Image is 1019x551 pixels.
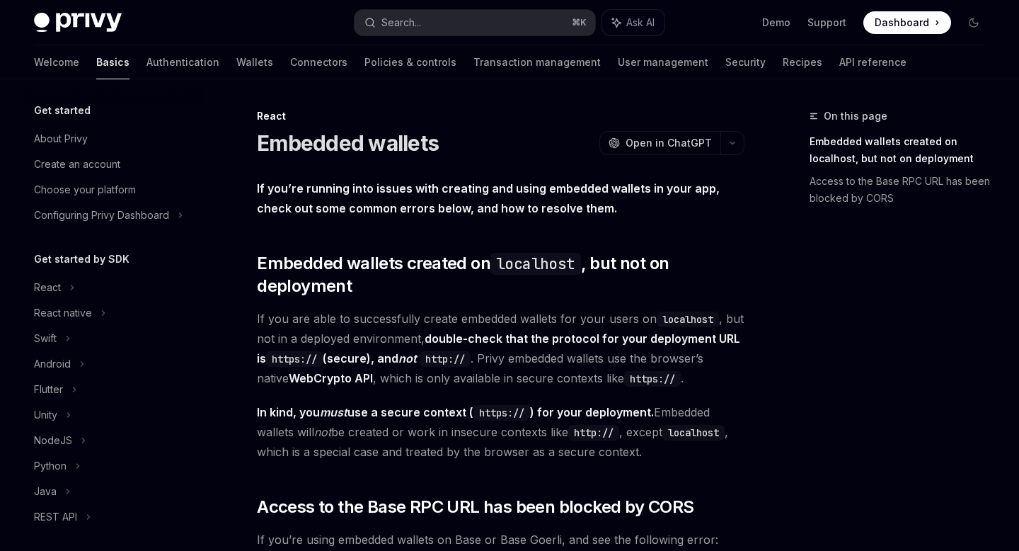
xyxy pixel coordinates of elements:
a: Recipes [783,45,822,79]
a: Authentication [146,45,219,79]
button: Ask AI [602,10,664,35]
a: Create an account [23,152,204,177]
div: React [257,109,744,123]
div: Choose your platform [34,181,136,198]
strong: In kind, you use a secure context ( ) for your deployment. [257,405,654,419]
span: Access to the Base RPC URL has been blocked by CORS [257,496,693,518]
span: If you are able to successfully create embedded wallets for your users on , but not in a deployed... [257,309,744,388]
a: Welcome [34,45,79,79]
div: Unity [34,407,57,424]
code: https:// [473,405,530,421]
a: Choose your platform [23,177,204,203]
div: REST API [34,509,77,526]
span: Dashboard [875,16,929,30]
code: localhost [662,425,725,441]
a: User management [618,45,708,79]
strong: double-check that the protocol for your deployment URL is (secure), and [257,331,740,365]
button: Open in ChatGPT [599,131,720,155]
span: Embedded wallets created on , but not on deployment [257,252,744,297]
a: Connectors [290,45,347,79]
code: https:// [266,351,323,367]
a: Demo [762,16,790,30]
div: About Privy [34,130,88,147]
a: WebCrypto API [289,371,373,386]
a: Dashboard [863,11,951,34]
div: Search... [381,14,421,31]
a: Security [725,45,766,79]
span: Ask AI [626,16,655,30]
img: dark logo [34,13,122,33]
a: Wallets [236,45,273,79]
div: Configuring Privy Dashboard [34,207,169,224]
div: Swift [34,330,57,347]
div: Android [34,356,71,373]
code: http:// [568,425,619,441]
div: React [34,279,61,296]
span: Open in ChatGPT [626,136,712,150]
div: NodeJS [34,432,72,449]
a: API reference [839,45,906,79]
a: Embedded wallets created on localhost, but not on deployment [810,130,996,170]
strong: If you’re running into issues with creating and using embedded wallets in your app, check out som... [257,181,720,215]
em: must [320,405,347,419]
a: Transaction management [473,45,601,79]
h1: Embedded wallets [257,130,439,156]
div: React native [34,305,92,322]
code: http:// [420,351,471,367]
h5: Get started [34,102,91,119]
a: About Privy [23,126,204,152]
div: Python [34,458,67,475]
span: If you’re using embedded wallets on Base or Base Goerli, and see the following error: [257,530,744,550]
span: On this page [824,108,887,125]
h5: Get started by SDK [34,251,129,268]
code: localhost [490,253,581,275]
div: Create an account [34,156,120,173]
a: Policies & controls [364,45,456,79]
button: Toggle dark mode [962,11,985,34]
a: Access to the Base RPC URL has been blocked by CORS [810,170,996,210]
code: https:// [624,371,681,387]
span: Embedded wallets will be created or work in insecure contexts like , except , which is a special ... [257,402,744,462]
span: ⌘ K [572,17,587,28]
div: Flutter [34,381,63,398]
button: Search...⌘K [355,10,594,35]
em: not [314,425,331,439]
em: not [398,351,417,365]
a: Support [807,16,846,30]
code: localhost [657,312,719,327]
div: Java [34,483,57,500]
a: Basics [96,45,129,79]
